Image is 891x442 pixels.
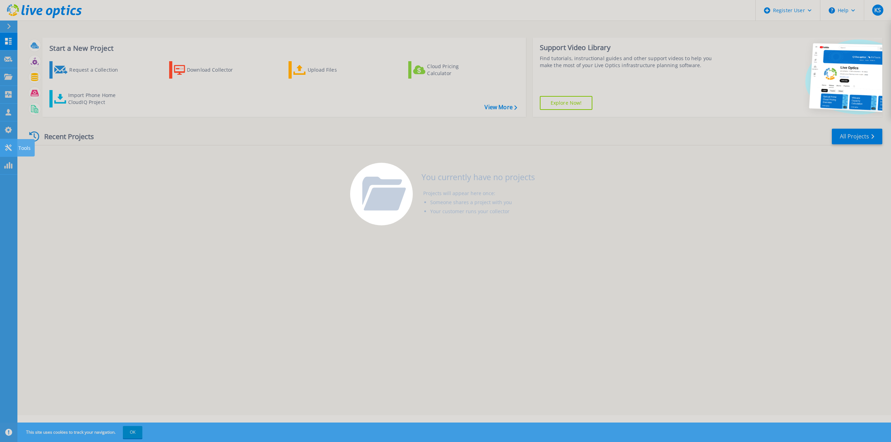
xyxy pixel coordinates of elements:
[18,139,31,157] p: Tools
[421,173,535,181] h3: You currently have no projects
[540,96,593,110] a: Explore Now!
[430,207,535,216] li: Your customer runs your collector
[289,61,366,79] a: Upload Files
[123,426,142,439] button: OK
[69,63,125,77] div: Request a Collection
[27,128,103,145] div: Recent Projects
[832,129,882,144] a: All Projects
[427,63,483,77] div: Cloud Pricing Calculator
[540,43,720,52] div: Support Video Library
[187,63,243,77] div: Download Collector
[308,63,363,77] div: Upload Files
[49,61,127,79] a: Request a Collection
[430,198,535,207] li: Someone shares a project with you
[68,92,123,106] div: Import Phone Home CloudIQ Project
[874,7,881,13] span: KS
[19,426,142,439] span: This site uses cookies to track your navigation.
[169,61,247,79] a: Download Collector
[408,61,486,79] a: Cloud Pricing Calculator
[49,45,517,52] h3: Start a New Project
[540,55,720,69] div: Find tutorials, instructional guides and other support videos to help you make the most of your L...
[423,189,535,198] li: Projects will appear here once:
[484,104,517,111] a: View More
